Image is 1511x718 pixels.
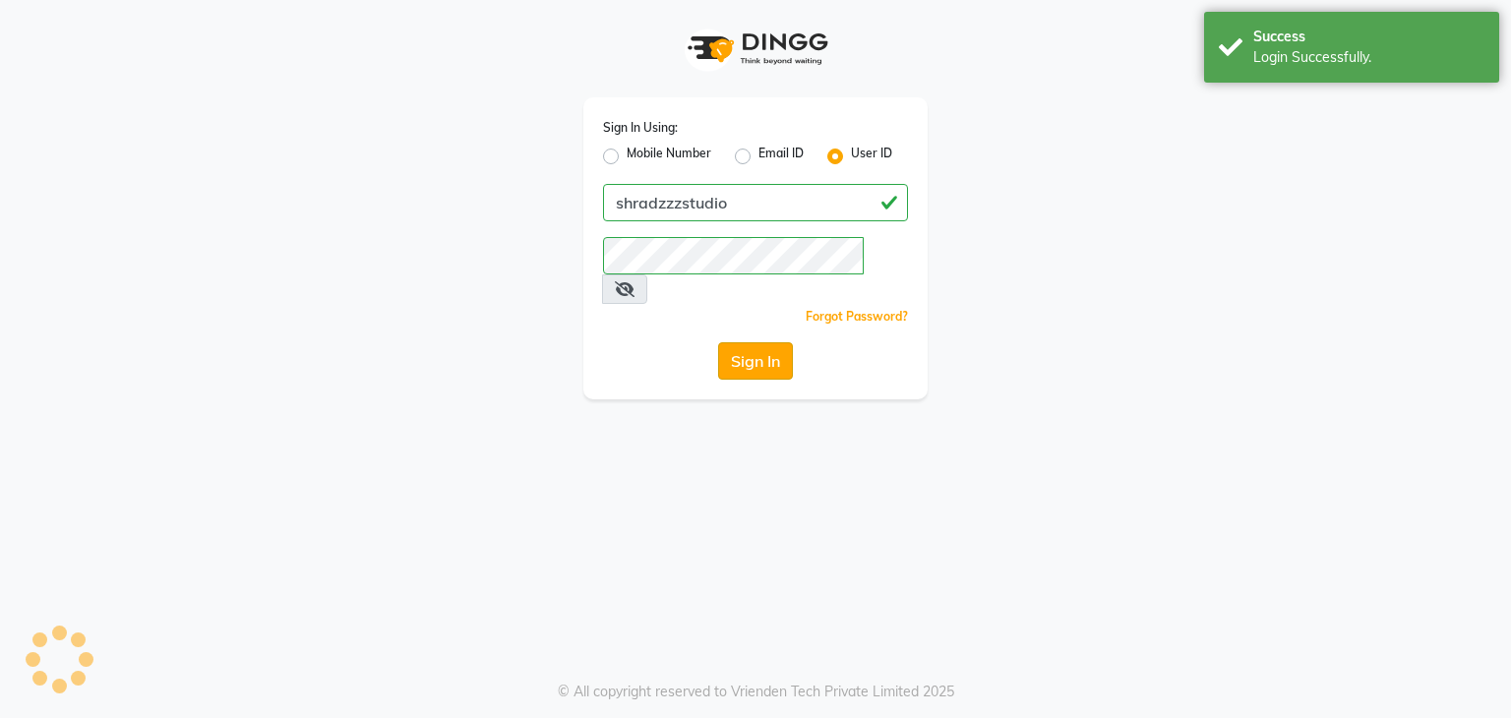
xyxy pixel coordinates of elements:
[603,119,678,137] label: Sign In Using:
[806,309,908,324] a: Forgot Password?
[851,145,892,168] label: User ID
[718,342,793,380] button: Sign In
[627,145,711,168] label: Mobile Number
[603,237,864,274] input: Username
[677,20,834,78] img: logo1.svg
[603,184,908,221] input: Username
[1253,47,1484,68] div: Login Successfully.
[758,145,804,168] label: Email ID
[1253,27,1484,47] div: Success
